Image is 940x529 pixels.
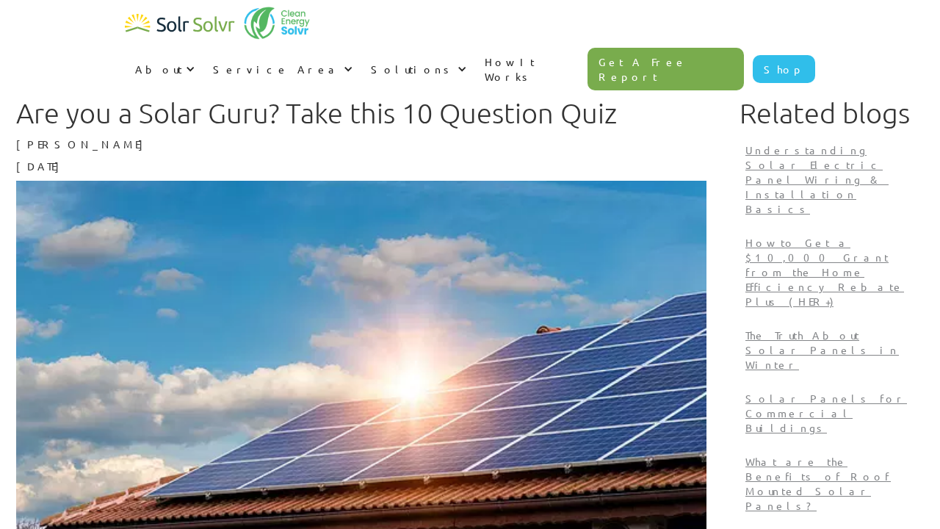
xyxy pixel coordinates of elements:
[745,143,919,216] p: Understanding Solar Electric Panel Wiring & Installation Basics
[125,47,203,91] div: About
[213,62,340,76] div: Service Area
[203,47,361,91] div: Service Area
[16,137,706,151] p: [PERSON_NAME]
[16,97,706,129] h1: Are you a Solar Guru? Take this 10 Question Quiz
[135,62,182,76] div: About
[587,48,745,90] a: Get A Free Report
[740,229,925,322] a: How to Get a $10,000 Grant from the Home Efficiency Rebate Plus (HER+)
[361,47,474,91] div: Solutions
[740,385,925,448] a: Solar Panels for Commercial Buildings
[740,137,925,229] a: Understanding Solar Electric Panel Wiring & Installation Basics
[745,235,919,309] p: How to Get a $10,000 Grant from the Home Efficiency Rebate Plus (HER+)
[740,322,925,385] a: The Truth About Solar Panels in Winter
[474,40,587,98] a: How It Works
[740,448,925,526] a: What are the Benefits of Roof Mounted Solar Panels?
[371,62,454,76] div: Solutions
[745,391,919,435] p: Solar Panels for Commercial Buildings
[745,328,919,372] p: The Truth About Solar Panels in Winter
[745,454,919,513] p: What are the Benefits of Roof Mounted Solar Panels?
[740,97,925,129] h1: Related blogs
[753,55,815,83] a: Shop
[16,159,706,173] p: [DATE]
